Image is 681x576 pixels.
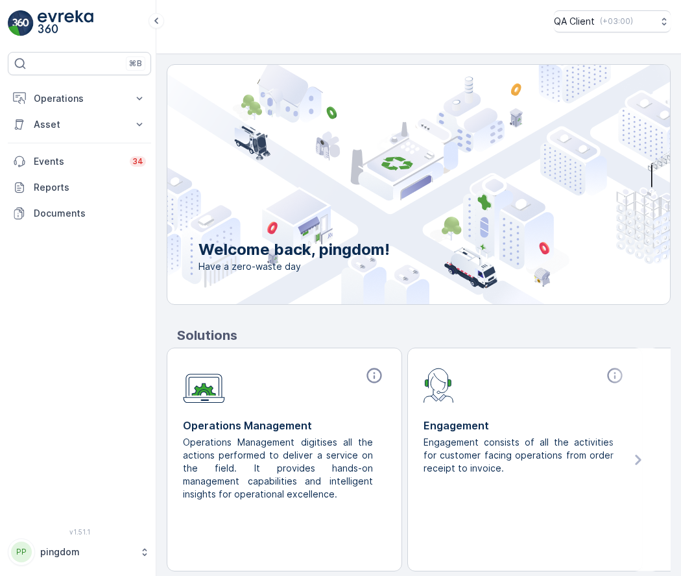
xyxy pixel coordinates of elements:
p: ( +03:00 ) [600,16,633,27]
p: Reports [34,181,146,194]
p: ⌘B [129,58,142,69]
a: Reports [8,174,151,200]
img: logo_light-DOdMpM7g.png [38,10,93,36]
p: QA Client [554,15,595,28]
p: Events [34,155,122,168]
p: Documents [34,207,146,220]
button: QA Client(+03:00) [554,10,671,32]
img: module-icon [424,366,454,403]
button: PPpingdom [8,538,151,566]
a: Documents [8,200,151,226]
p: Engagement [424,418,627,433]
span: v 1.51.1 [8,528,151,536]
button: Asset [8,112,151,138]
p: pingdom [40,546,133,558]
div: PP [11,542,32,562]
p: Asset [34,118,125,131]
span: Have a zero-waste day [198,260,390,273]
p: Operations Management [183,418,386,433]
p: 34 [132,156,143,167]
p: Solutions [177,326,671,345]
button: Operations [8,86,151,112]
p: Operations [34,92,125,105]
img: city illustration [109,65,670,304]
a: Events34 [8,149,151,174]
img: logo [8,10,34,36]
p: Welcome back, pingdom! [198,239,390,260]
img: module-icon [183,366,225,403]
p: Operations Management digitises all the actions performed to deliver a service on the field. It p... [183,436,376,501]
p: Engagement consists of all the activities for customer facing operations from order receipt to in... [424,436,616,475]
